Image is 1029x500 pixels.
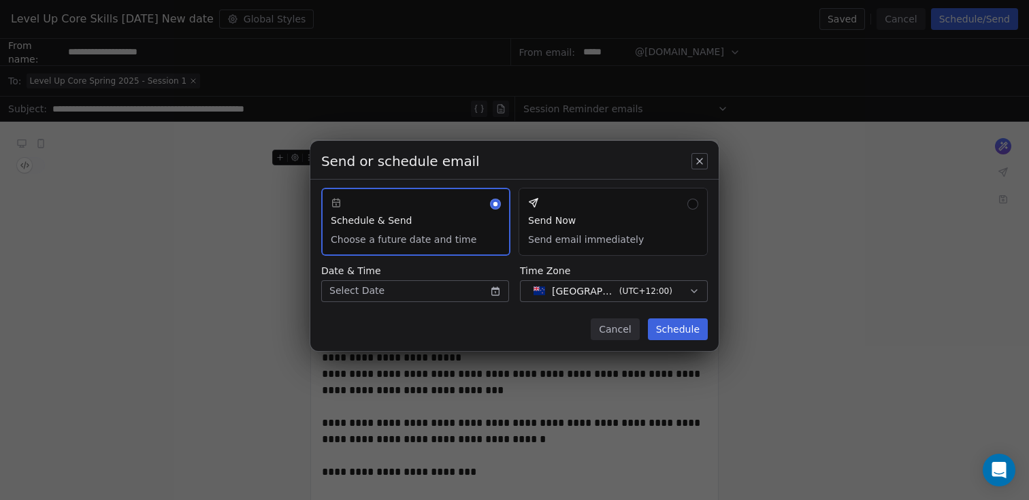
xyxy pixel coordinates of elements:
[329,284,385,298] span: Select Date
[321,264,509,278] span: Date & Time
[321,152,480,171] span: Send or schedule email
[591,318,639,340] button: Cancel
[321,280,509,302] button: Select Date
[619,285,672,297] span: ( UTC+12:00 )
[552,284,614,298] span: [GEOGRAPHIC_DATA] - NZST
[520,264,708,278] span: Time Zone
[648,318,708,340] button: Schedule
[520,280,708,302] button: [GEOGRAPHIC_DATA] - NZST(UTC+12:00)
